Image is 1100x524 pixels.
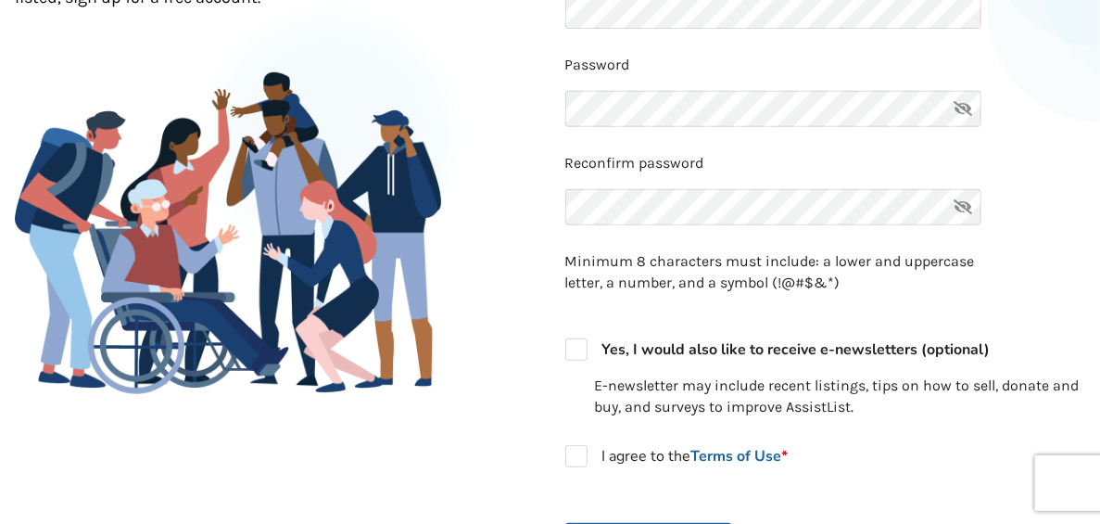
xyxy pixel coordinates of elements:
p: Minimum 8 characters must include: a lower and uppercase letter, a number, and a symbol (!@#$&*) [565,251,981,294]
a: Terms of Use* [691,446,789,466]
p: E-newsletter may include recent listings, tips on how to sell, donate and buy, and surveys to imp... [595,376,1086,418]
strong: Yes, I would also like to receive e-newsletters (optional) [602,339,991,360]
p: Reconfirm password [565,153,1086,174]
p: Password [565,55,1086,76]
label: I agree to the [565,445,789,467]
img: Family Gathering [15,72,441,394]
